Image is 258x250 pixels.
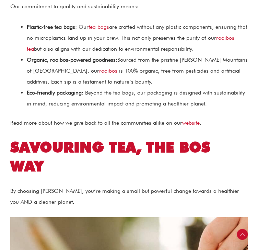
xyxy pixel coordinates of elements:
[182,120,200,126] a: website
[89,24,109,30] a: tea bags
[10,139,210,175] strong: Savouring tea, the BOS way
[10,117,248,128] p: Read more about how we give back to all the communities alike on our .
[27,87,248,109] li: : Beyond the tea bags, our packaging is designed with sustainability in mind, reducing environmen...
[27,22,248,54] li: : Our are crafted without any plastic components, ensuring that no microplastics land up in your ...
[10,186,248,208] p: By choosing [PERSON_NAME], you’re making a small but powerful change towards a healthier you AND ...
[27,57,117,63] strong: Organic, rooibos-powered goodness:
[27,54,248,87] li: Sourced from the pristine [PERSON_NAME] Mountains of [GEOGRAPHIC_DATA], our is 100% organic, free...
[99,67,117,74] a: rooibos
[27,24,75,30] strong: Plastic-free tea bags
[27,89,82,96] strong: Eco-friendly packaging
